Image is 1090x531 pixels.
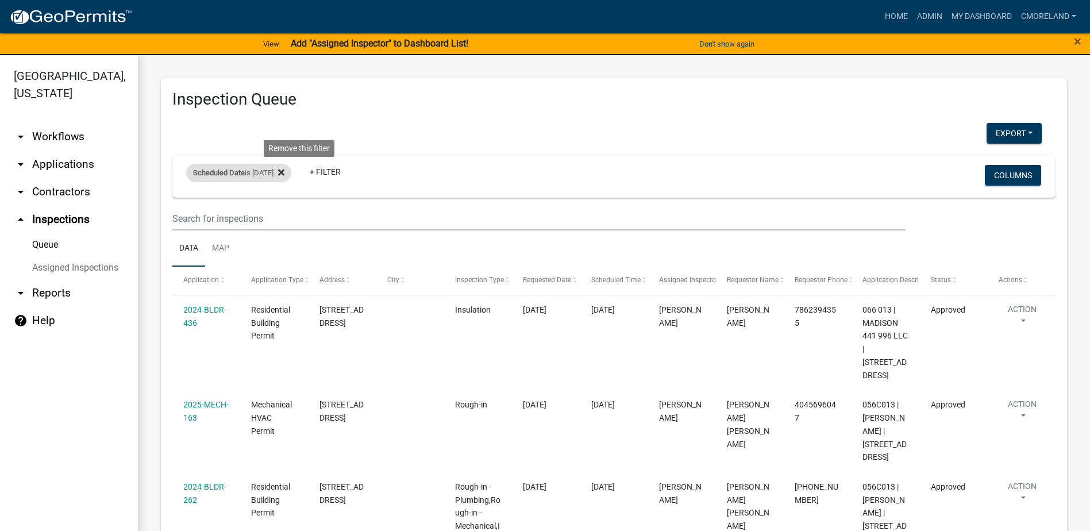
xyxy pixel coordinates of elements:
a: 2024-BLDR-262 [183,482,226,505]
datatable-header-cell: City [376,267,444,294]
a: My Dashboard [947,6,1016,28]
span: 066 013 | MADISON 441 996 LLC | 996 MADISON RD [862,305,908,380]
span: 4045696047 [795,400,836,422]
span: Residential Building Permit [251,482,290,518]
button: Columns [985,165,1041,186]
datatable-header-cell: Status [919,267,987,294]
a: 2025-MECH-163 [183,400,229,422]
span: James Garner Stephens [727,400,769,448]
datatable-header-cell: Inspection Type [444,267,512,294]
span: Approved [931,400,965,409]
button: Action [999,480,1046,509]
span: City [387,276,399,284]
div: is [DATE] [186,164,291,182]
span: Scheduled Time [591,276,641,284]
span: Michele Rivera [659,305,702,328]
span: Application Type [251,276,303,284]
span: 03/03/2025 [523,305,546,314]
span: Mechanical HVAC Permit [251,400,292,436]
a: Data [172,230,205,267]
datatable-header-cell: Application Type [240,267,308,294]
a: Home [880,6,912,28]
span: Inspection Type [455,276,504,284]
i: arrow_drop_up [14,213,28,226]
input: Search for inspections [172,207,906,230]
button: Don't show again [695,34,759,53]
span: Address [319,276,345,284]
i: arrow_drop_down [14,286,28,300]
span: Requested Date [523,276,571,284]
datatable-header-cell: Assigned Inspector [648,267,716,294]
span: Cedrick Moreland [659,482,702,505]
i: arrow_drop_down [14,130,28,144]
span: Status [931,276,951,284]
span: 146 OAK LN [319,400,364,422]
h3: Inspection Queue [172,90,1056,109]
div: Remove this filter [264,140,334,157]
a: + Filter [301,161,350,182]
a: cmoreland [1016,6,1081,28]
span: Insulation [455,305,491,314]
datatable-header-cell: Requested Date [512,267,580,294]
span: 404-569-6047 [795,482,838,505]
datatable-header-cell: Requestor Name [716,267,784,294]
button: Action [999,303,1046,332]
div: [DATE] [591,303,637,317]
span: Approved [931,305,965,314]
span: Requestor Phone [795,276,848,284]
div: [DATE] [591,398,637,411]
span: 7862394355 [795,305,836,328]
datatable-header-cell: Scheduled Time [580,267,648,294]
span: Approved [931,482,965,491]
button: Export [987,123,1042,144]
i: help [14,314,28,328]
span: chris [727,305,769,328]
datatable-header-cell: Actions [988,267,1056,294]
a: View [259,34,284,53]
span: Scheduled Date [193,168,245,177]
span: 996 MADISON RD [319,305,364,328]
a: Admin [912,6,947,28]
span: Requestor Name [727,276,779,284]
span: Rough-in [455,400,487,409]
span: × [1074,33,1081,49]
a: Map [205,230,236,267]
datatable-header-cell: Application [172,267,240,294]
span: Actions [999,276,1022,284]
button: Close [1074,34,1081,48]
span: 07/28/2025 [523,400,546,409]
a: 2024-BLDR-436 [183,305,226,328]
strong: Add "Assigned Inspector" to Dashboard List! [291,38,468,49]
i: arrow_drop_down [14,157,28,171]
div: [DATE] [591,480,637,494]
span: Residential Building Permit [251,305,290,341]
span: Application [183,276,219,284]
span: 056C013 | STEPHENS JAMES G | 101 Dogwood Court [862,400,907,461]
datatable-header-cell: Address [308,267,376,294]
span: Cedrick Moreland [659,400,702,422]
i: arrow_drop_down [14,185,28,199]
button: Action [999,398,1046,427]
span: 146 OAK LN [319,482,364,505]
span: 07/28/2025 [523,482,546,491]
span: Assigned Inspector [659,276,718,284]
datatable-header-cell: Application Description [852,267,919,294]
span: Application Description [862,276,935,284]
span: James Garner Stephens [727,482,769,530]
datatable-header-cell: Requestor Phone [784,267,852,294]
